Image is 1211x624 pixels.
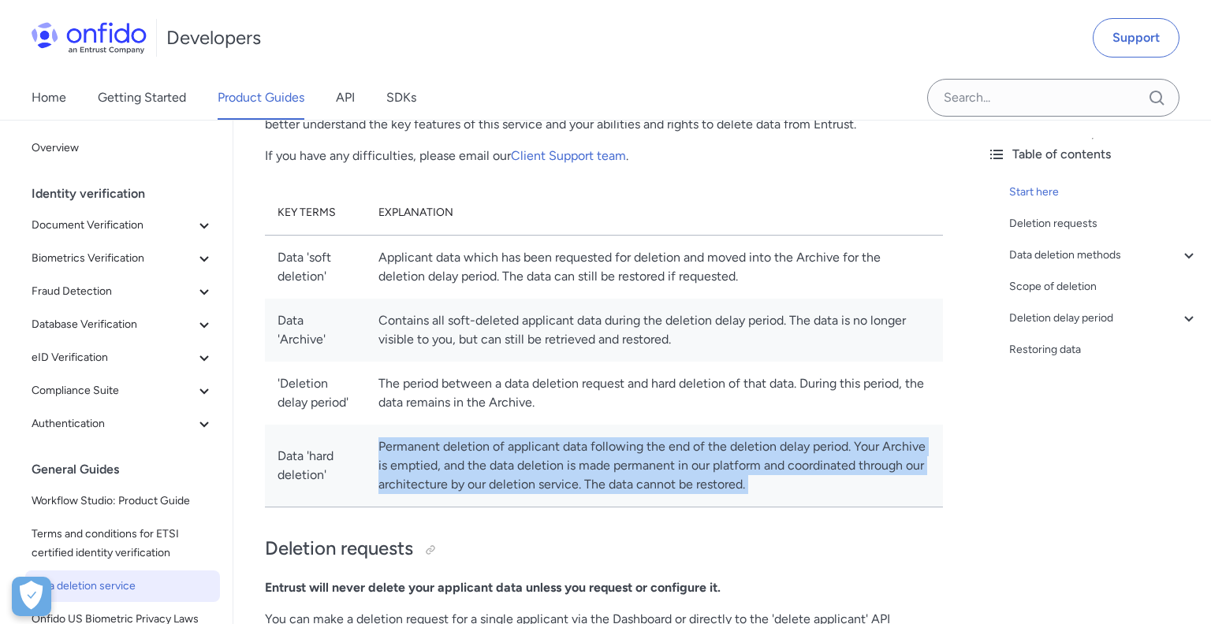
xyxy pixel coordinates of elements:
[366,362,943,425] td: The period between a data deletion request and hard deletion of that data. During this period, th...
[32,577,214,596] span: Data deletion service
[32,249,195,268] span: Biometrics Verification
[32,348,195,367] span: eID Verification
[265,362,366,425] td: 'Deletion delay period'
[218,76,304,120] a: Product Guides
[336,76,355,120] a: API
[25,276,220,307] button: Fraud Detection
[265,235,366,299] td: Data 'soft deletion'
[32,381,195,400] span: Compliance Suite
[32,492,214,511] span: Workflow Studio: Product Guide
[366,425,943,507] td: Permanent deletion of applicant data following the end of the deletion delay period. Your Archive...
[25,485,220,517] a: Workflow Studio: Product Guide
[25,570,220,602] a: Data deletion service
[32,216,195,235] span: Document Verification
[32,139,214,158] span: Overview
[32,282,195,301] span: Fraud Detection
[32,414,195,433] span: Authentication
[1009,246,1198,265] a: Data deletion methods
[265,191,366,236] th: Key terms
[265,536,943,563] h2: Deletion requests
[1009,309,1198,328] a: Deletion delay period
[25,375,220,407] button: Compliance Suite
[32,315,195,334] span: Database Verification
[1093,18,1179,58] a: Support
[32,76,66,120] a: Home
[1009,214,1198,233] a: Deletion requests
[987,145,1198,164] div: Table of contents
[32,525,214,563] span: Terms and conditions for ETSI certified identity verification
[25,243,220,274] button: Biometrics Verification
[12,577,51,616] button: Open Preferences
[1009,340,1198,359] a: Restoring data
[25,518,220,569] a: Terms and conditions for ETSI certified identity verification
[25,408,220,440] button: Authentication
[25,132,220,164] a: Overview
[265,580,721,595] strong: Entrust will never delete your applicant data unless you request or configure it.
[32,178,226,210] div: Identity verification
[1009,277,1198,296] a: Scope of deletion
[927,79,1179,117] input: Onfido search input field
[1009,183,1198,202] a: Start here
[25,309,220,340] button: Database Verification
[511,148,626,163] a: Client Support team
[366,191,943,236] th: Explanation
[366,235,943,299] td: Applicant data which has been requested for deletion and moved into the Archive for the deletion ...
[32,22,147,54] img: Onfido Logo
[98,76,186,120] a: Getting Started
[265,425,366,507] td: Data 'hard deletion'
[32,454,226,485] div: General Guides
[25,342,220,373] button: eID Verification
[25,210,220,241] button: Document Verification
[166,25,261,50] h1: Developers
[265,299,366,362] td: Data 'Archive'
[265,147,943,165] p: If you have any difficulties, please email our .
[366,299,943,362] td: Contains all soft-deleted applicant data during the deletion delay period. The data is no longer ...
[386,76,416,120] a: SDKs
[12,577,51,616] div: Cookie Preferences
